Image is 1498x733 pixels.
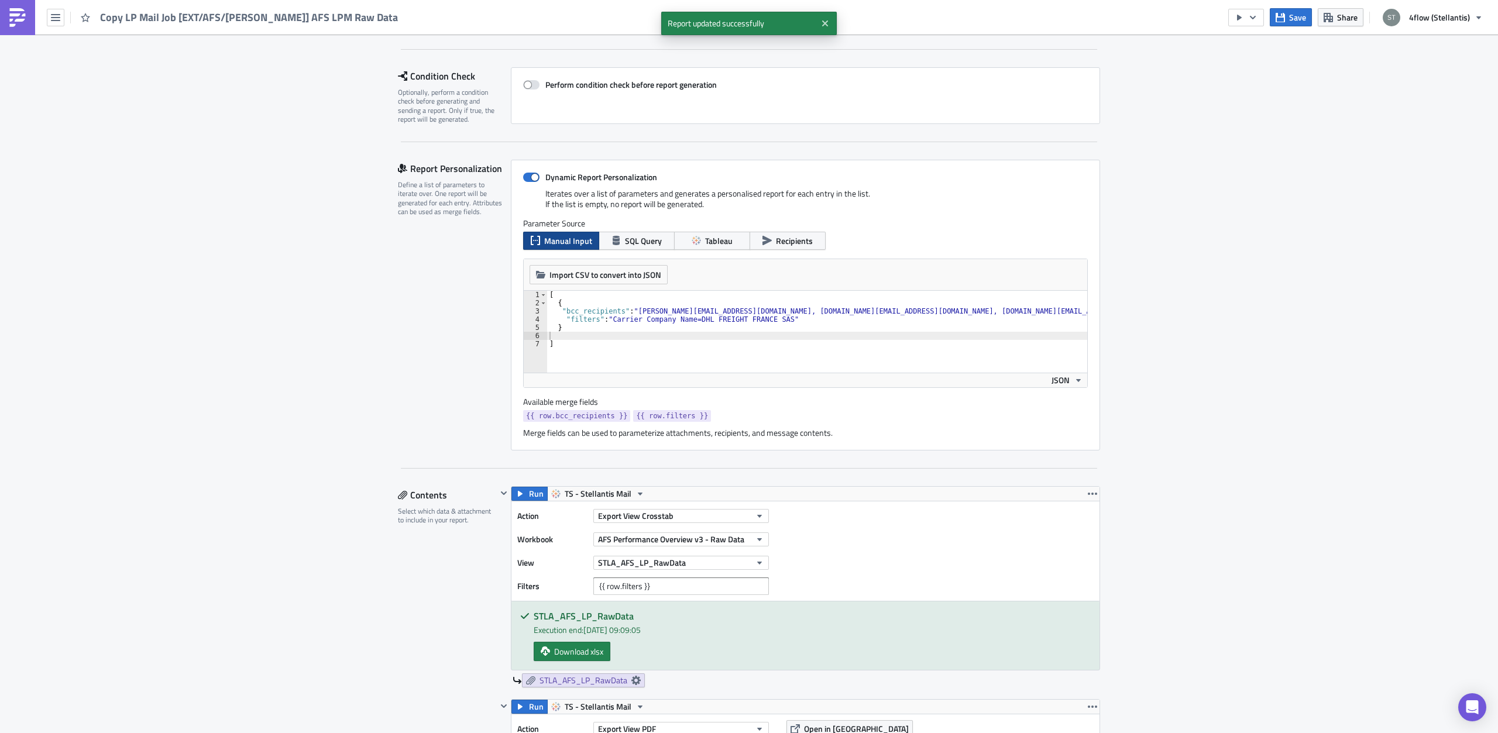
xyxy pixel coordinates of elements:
[523,232,599,250] button: Manual Input
[565,700,631,714] span: TS - Stellantis Mail
[398,180,503,216] div: Define a list of parameters to iterate over. One report will be generated for each entry. Attribu...
[523,218,1088,229] label: Parameter Source
[545,171,657,183] strong: Dynamic Report Personalization
[750,232,826,250] button: Recipients
[547,487,649,501] button: TS - Stellantis Mail
[529,700,544,714] span: Run
[1458,693,1486,721] div: Open Intercom Messenger
[565,487,631,501] span: TS - Stellantis Mail
[554,645,603,658] span: Download xlsx
[593,509,769,523] button: Export View Crosstab
[526,410,627,422] span: {{ row.bcc_recipients }}
[598,510,674,522] span: Export View Crosstab
[524,332,547,340] div: 6
[1052,374,1070,386] span: JSON
[530,265,668,284] button: Import CSV to convert into JSON
[598,533,744,545] span: AFS Performance Overview v3 - Raw Data
[776,235,813,247] span: Recipients
[1382,8,1401,27] img: Avatar
[1289,11,1306,23] span: Save
[549,269,661,281] span: Import CSV to convert into JSON
[540,675,627,686] span: STLA_AFS_LP_RawData
[523,188,1088,218] div: Iterates over a list of parameters and generates a personalised report for each entry in the list...
[524,307,547,315] div: 3
[524,324,547,332] div: 5
[593,532,769,546] button: AFS Performance Overview v3 - Raw Data
[523,428,1088,438] div: Merge fields can be used to parameterize attachments, recipients, and message contents.
[511,487,548,501] button: Run
[529,487,544,501] span: Run
[398,67,511,85] div: Condition Check
[524,299,547,307] div: 2
[517,531,587,548] label: Workbook
[517,507,587,525] label: Action
[511,700,548,714] button: Run
[398,486,497,504] div: Contents
[1047,373,1087,387] button: JSON
[523,397,611,407] label: Available merge fields
[517,577,587,595] label: Filters
[674,232,750,250] button: Tableau
[523,410,630,422] a: {{ row.bcc_recipients }}
[705,235,733,247] span: Tableau
[497,486,511,500] button: Hide content
[547,700,649,714] button: TS - Stellantis Mail
[599,232,675,250] button: SQL Query
[1409,11,1470,23] span: 4flow (Stellantis)
[534,611,1091,621] h5: STLA_AFS_LP_RawData
[633,410,711,422] a: {{ row.filters }}
[661,12,816,35] span: Report updated successfully
[545,78,717,91] strong: Perform condition check before report generation
[816,15,834,32] button: Close
[524,315,547,324] div: 4
[398,160,511,177] div: Report Personalization
[524,291,547,299] div: 1
[593,577,769,595] input: Filter1=Value1&...
[534,624,1091,636] div: Execution end: [DATE] 09:09:05
[517,554,587,572] label: View
[8,8,27,27] img: PushMetrics
[522,673,645,687] a: STLA_AFS_LP_RawData
[1376,5,1489,30] button: 4flow (Stellantis)
[1337,11,1358,23] span: Share
[598,556,686,569] span: STLA_AFS_LP_RawData
[22,5,73,14] a: {{ row.filters }}
[544,235,592,247] span: Manual Input
[1318,8,1363,26] button: Share
[5,5,559,80] body: Rich Text Area. Press ALT-0 for help.
[398,507,497,525] div: Select which data & attachment to include in your report.
[524,340,547,348] div: 7
[1270,8,1312,26] button: Save
[398,88,503,124] div: Optionally, perform a condition check before generating and sending a report. Only if true, the r...
[593,556,769,570] button: STLA_AFS_LP_RawData
[5,5,534,80] span: Dear , Please find attached the overview of your performance as well as compliance for the last 6...
[534,642,610,661] a: Download xlsx
[636,410,708,422] span: {{ row.filters }}
[497,699,511,713] button: Hide content
[625,235,662,247] span: SQL Query
[100,11,399,24] span: Copy LP Mail Job [EXT/AFS/[PERSON_NAME]] AFS LPM Raw Data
